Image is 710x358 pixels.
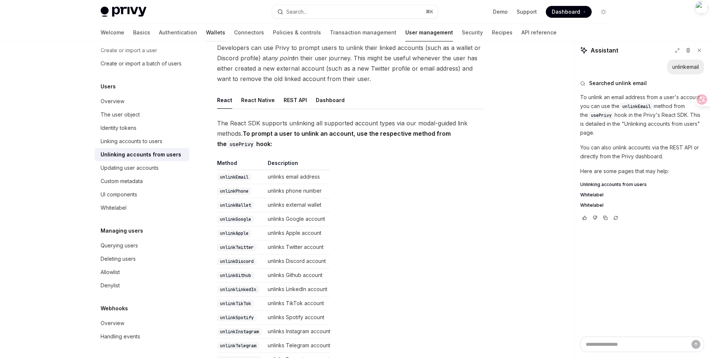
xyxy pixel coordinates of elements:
[580,80,704,87] button: Searched unlink email
[101,24,124,41] a: Welcome
[101,281,120,290] div: Denylist
[101,137,162,146] div: Linking accounts to users
[95,57,189,70] a: Create or import a batch of users
[622,104,651,109] span: unlinkEmail
[101,7,146,17] img: light logo
[265,184,330,198] td: unlinks phone number
[95,188,189,201] a: UI components
[492,24,513,41] a: Recipes
[517,8,537,16] a: Support
[234,24,264,41] a: Connectors
[206,24,225,41] a: Wallets
[580,192,603,198] span: Whitelabel
[284,91,307,109] button: REST API
[95,108,189,121] a: The user object
[580,143,704,161] p: You can also unlink accounts via the REST API or directly from the Privy dashboard.
[101,177,143,186] div: Custom metadata
[217,202,254,209] code: unlinkWallet
[580,192,704,198] a: Whitelabel
[265,170,330,184] td: unlinks email address
[101,203,126,212] div: Whitelabel
[101,254,136,263] div: Deleting users
[265,268,330,283] td: unlinks Github account
[272,5,438,18] button: Search...⌘K
[580,202,603,208] span: Whitelabel
[580,167,704,176] p: Here are some pages that may help:
[133,24,150,41] a: Basics
[95,252,189,266] a: Deleting users
[101,97,124,106] div: Overview
[101,241,138,250] div: Querying users
[217,314,257,321] code: unlinkSpotify
[95,201,189,215] a: Whitelabel
[217,328,262,335] code: unlinkInstagram
[580,182,647,188] span: Unlinking accounts from users
[217,118,484,149] span: The React SDK supports unlinking all supported account types via our modal-guided link methods.
[591,46,618,55] span: Assistant
[95,330,189,343] a: Handling events
[217,173,251,181] code: unlinkEmail
[316,91,345,109] button: Dashboard
[286,7,307,16] div: Search...
[95,266,189,279] a: Allowlist
[217,188,251,195] code: unlinkPhone
[101,163,159,172] div: Updating user accounts
[217,43,484,84] span: Developers can use Privy to prompt users to unlink their linked accounts (such as a wallet or Dis...
[692,340,700,349] button: Send message
[217,230,251,237] code: unlinkApple
[265,283,330,297] td: unlinks LinkedIn account
[462,24,483,41] a: Security
[95,175,189,188] a: Custom metadata
[265,226,330,240] td: unlinks Apple account
[95,317,189,330] a: Overview
[589,80,647,87] span: Searched unlink email
[521,24,557,41] a: API reference
[672,63,699,71] div: unlinkemail
[95,95,189,108] a: Overview
[273,24,321,41] a: Policies & controls
[580,182,704,188] a: Unlinking accounts from users
[101,124,136,132] div: Identity tokens
[101,190,137,199] div: UI components
[265,311,330,325] td: unlinks Spotify account
[95,279,189,292] a: Denylist
[598,6,609,18] button: Toggle dark mode
[217,272,254,279] code: unlinkGithub
[493,8,508,16] a: Demo
[95,135,189,148] a: Linking accounts to users
[227,140,256,148] code: usePrivy
[101,150,181,159] div: Unlinking accounts from users
[101,268,120,277] div: Allowlist
[217,91,232,109] button: React
[217,130,451,148] strong: To prompt a user to unlink an account, use the respective method from the hook:
[265,240,330,254] td: unlinks Twitter account
[580,93,704,137] p: To unlink an email address from a user's account, you can use the method from the hook in the Pri...
[265,198,330,212] td: unlinks external wallet
[265,325,330,339] td: unlinks Instagram account
[159,24,197,41] a: Authentication
[265,159,330,170] th: Description
[101,332,140,341] div: Handling events
[217,216,254,223] code: unlinkGoogle
[405,24,453,41] a: User management
[101,59,182,68] div: Create or import a batch of users
[265,297,330,311] td: unlinks TikTok account
[95,161,189,175] a: Updating user accounts
[101,304,128,313] h5: Webhooks
[217,286,259,293] code: unlinklinkedIn
[268,54,294,62] em: any point
[265,212,330,226] td: unlinks Google account
[330,24,396,41] a: Transaction management
[95,148,189,161] a: Unlinking accounts from users
[101,110,140,119] div: The user object
[101,319,124,328] div: Overview
[591,112,612,118] span: usePrivy
[426,9,433,15] span: ⌘ K
[217,244,257,251] code: unlinkTwitter
[552,8,580,16] span: Dashboard
[95,121,189,135] a: Identity tokens
[265,254,330,268] td: unlinks Discord account
[95,239,189,252] a: Querying users
[546,6,592,18] a: Dashboard
[241,91,275,109] button: React Native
